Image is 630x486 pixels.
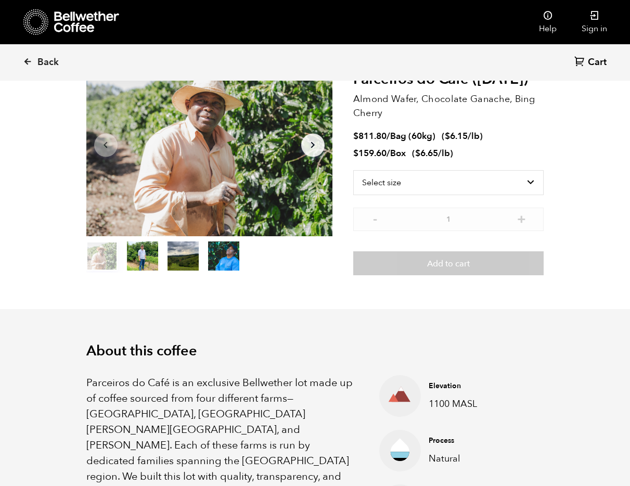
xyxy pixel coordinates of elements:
bdi: 811.80 [353,130,387,142]
h2: About this coffee [86,343,544,360]
span: / [387,147,390,159]
span: /lb [438,147,450,159]
button: + [515,213,528,223]
span: $ [353,130,358,142]
button: - [369,213,382,223]
span: Box [390,147,406,159]
button: Add to cart [353,251,544,275]
bdi: 159.60 [353,147,387,159]
span: Cart [588,56,607,69]
p: Natural [429,452,528,466]
span: Back [37,56,59,69]
span: /lb [468,130,480,142]
span: ( ) [442,130,483,142]
h2: Parceiros do Cafe ([DATE]) [353,71,544,88]
a: Cart [574,56,609,70]
bdi: 6.15 [445,130,468,142]
span: Bag (60kg) [390,130,435,142]
h4: Process [429,436,528,446]
h4: Elevation [429,381,528,391]
p: Almond Wafer, Chocolate Ganache, Bing Cherry [353,92,544,120]
p: 1100 MASL [429,397,528,411]
bdi: 6.65 [415,147,438,159]
span: $ [445,130,450,142]
span: ( ) [412,147,453,159]
span: $ [415,147,420,159]
span: $ [353,147,358,159]
span: / [387,130,390,142]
